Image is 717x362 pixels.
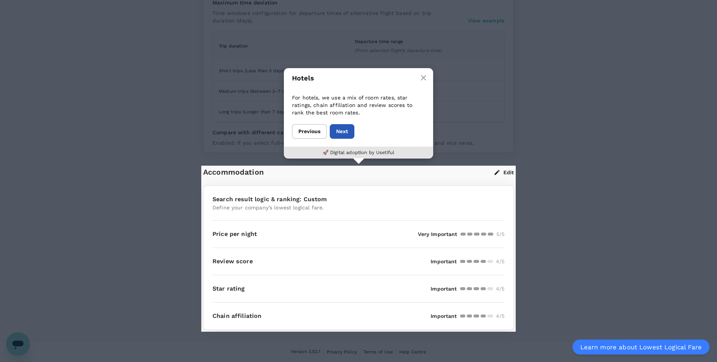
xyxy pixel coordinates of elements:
[212,230,257,239] p: Price per night
[292,94,425,116] p: For hotels, we use a mix of room rates, star ratings, chain affiliation and review scores to rank...
[323,150,395,155] a: 🚀 Digital adoption by Usetiful
[572,340,710,355] a: Learn more about Lowest Logical Fare
[212,195,327,204] p: Search result logic & ranking: Custom
[418,230,457,238] p: Very Important
[330,124,354,139] button: Next
[496,230,505,238] p: 5 /5
[496,285,505,292] p: 4 /5
[496,312,505,320] p: 4 /5
[212,284,245,293] p: Star rating
[431,258,457,265] p: Important
[431,312,457,320] p: Important
[284,68,433,88] h4: Hotels
[292,124,327,139] button: Previous
[496,258,505,265] p: 4 /5
[212,257,253,266] p: Review score
[203,168,264,177] h3: Accommodation
[212,312,262,320] p: Chain affiliation
[431,285,457,292] p: Important
[212,204,327,211] p: Define your company’s lowest logical fare.
[494,169,514,176] button: Edit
